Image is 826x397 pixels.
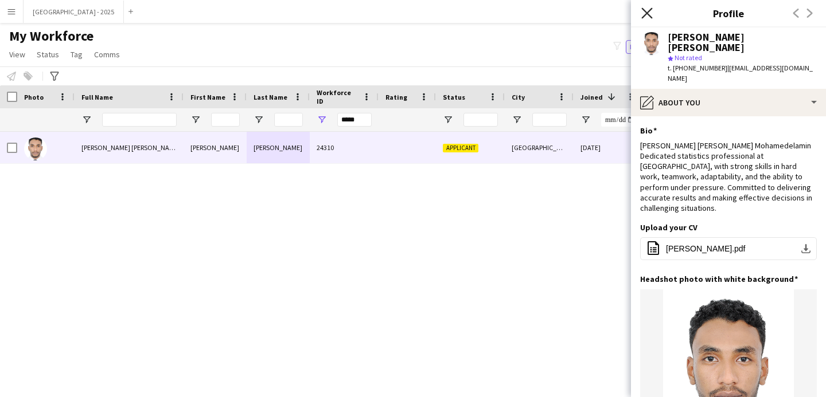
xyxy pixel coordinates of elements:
input: Workforce ID Filter Input [337,113,372,127]
h3: Bio [640,125,657,136]
a: Tag [66,47,87,62]
span: View [9,49,25,60]
span: Photo [24,93,44,101]
input: First Name Filter Input [211,113,240,127]
button: Open Filter Menu [254,115,264,125]
span: Tag [71,49,83,60]
div: About you [631,89,826,116]
img: Ahmed khalid Ahmed [24,137,47,160]
div: [GEOGRAPHIC_DATA] [505,132,574,163]
input: Joined Filter Input [601,113,636,127]
div: [PERSON_NAME] [184,132,247,163]
div: [PERSON_NAME] [PERSON_NAME] [668,32,817,53]
button: [GEOGRAPHIC_DATA] - 2025 [24,1,124,23]
span: Last Name [254,93,287,101]
div: [PERSON_NAME] [247,132,310,163]
h3: Headshot photo with white background [640,274,798,284]
input: Last Name Filter Input [274,113,303,127]
a: Status [32,47,64,62]
span: | [EMAIL_ADDRESS][DOMAIN_NAME] [668,64,813,82]
button: Open Filter Menu [512,115,522,125]
span: First Name [190,93,225,101]
span: Not rated [675,53,702,62]
span: Comms [94,49,120,60]
button: [PERSON_NAME].pdf [640,237,817,260]
span: Status [37,49,59,60]
div: 24310 [310,132,379,163]
input: Full Name Filter Input [102,113,177,127]
a: View [5,47,30,62]
span: City [512,93,525,101]
button: Open Filter Menu [443,115,453,125]
button: Open Filter Menu [81,115,92,125]
a: Comms [89,47,124,62]
span: Rating [385,93,407,101]
span: Full Name [81,93,113,101]
span: Joined [580,93,603,101]
input: City Filter Input [532,113,567,127]
span: Workforce ID [317,88,358,105]
app-action-btn: Advanced filters [48,69,61,83]
h3: Upload your CV [640,222,698,233]
button: Open Filter Menu [580,115,591,125]
button: Open Filter Menu [190,115,201,125]
h3: Profile [631,6,826,21]
button: Everyone10,567 [626,40,687,54]
div: [DATE] [574,132,642,163]
div: [PERSON_NAME] [PERSON_NAME] Mohamedelamin Dedicated statistics professional at [GEOGRAPHIC_DATA],... [640,140,817,213]
span: Applicant [443,144,478,152]
span: t. [PHONE_NUMBER] [668,64,727,72]
span: [PERSON_NAME] [PERSON_NAME] [81,143,180,152]
span: Status [443,93,465,101]
button: Open Filter Menu [317,115,327,125]
span: My Workforce [9,27,93,45]
input: Status Filter Input [463,113,498,127]
span: [PERSON_NAME].pdf [666,244,746,253]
